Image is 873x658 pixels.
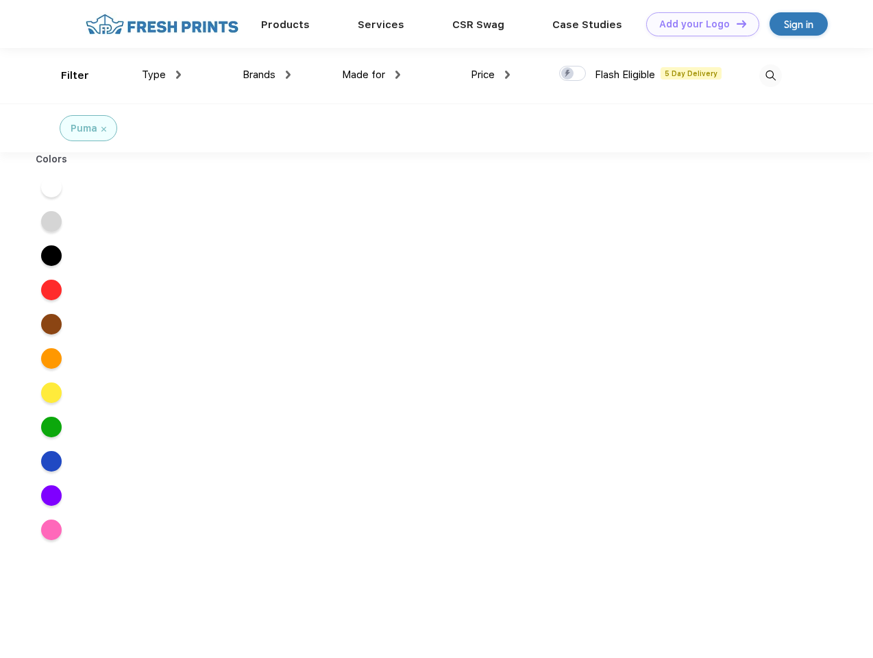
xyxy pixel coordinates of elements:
[759,64,782,87] img: desktop_search.svg
[471,69,495,81] span: Price
[243,69,275,81] span: Brands
[395,71,400,79] img: dropdown.png
[176,71,181,79] img: dropdown.png
[101,127,106,132] img: filter_cancel.svg
[71,121,97,136] div: Puma
[770,12,828,36] a: Sign in
[342,69,385,81] span: Made for
[261,19,310,31] a: Products
[737,20,746,27] img: DT
[505,71,510,79] img: dropdown.png
[286,71,291,79] img: dropdown.png
[784,16,813,32] div: Sign in
[661,67,722,80] span: 5 Day Delivery
[452,19,504,31] a: CSR Swag
[25,152,78,167] div: Colors
[595,69,655,81] span: Flash Eligible
[358,19,404,31] a: Services
[82,12,243,36] img: fo%20logo%202.webp
[142,69,166,81] span: Type
[659,19,730,30] div: Add your Logo
[61,68,89,84] div: Filter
